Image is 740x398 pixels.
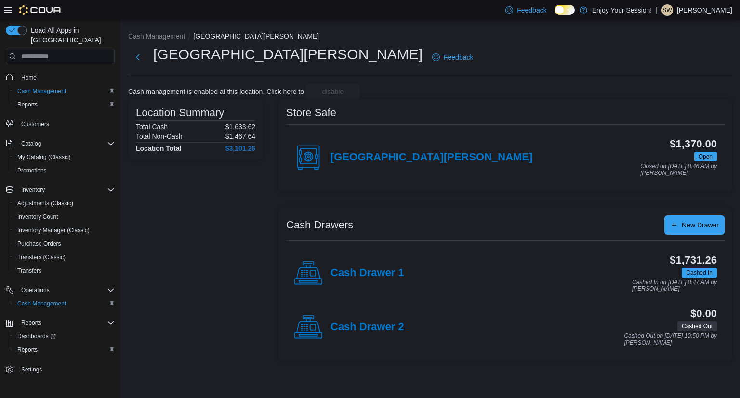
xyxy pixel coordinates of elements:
span: Operations [17,284,115,296]
a: Cash Management [13,85,70,97]
h3: Location Summary [136,107,224,119]
span: Reports [17,346,38,354]
span: disable [322,87,344,96]
a: Adjustments (Classic) [13,198,77,209]
h6: Total Non-Cash [136,133,183,140]
p: Cashed Out on [DATE] 10:50 PM by [PERSON_NAME] [624,333,717,346]
span: Reports [13,99,115,110]
a: Reports [13,99,41,110]
span: My Catalog (Classic) [17,153,71,161]
a: Promotions [13,165,51,176]
span: Cashed Out [682,322,713,331]
span: Promotions [17,167,47,174]
a: My Catalog (Classic) [13,151,75,163]
span: Inventory [17,184,115,196]
p: Closed on [DATE] 8:46 AM by [PERSON_NAME] [640,163,717,176]
span: Cashed In [682,268,717,278]
button: Inventory [2,183,119,197]
p: $1,633.62 [225,123,255,131]
button: Cash Management [128,32,185,40]
button: Operations [2,283,119,297]
h4: Cash Drawer 1 [330,267,404,279]
button: Promotions [10,164,119,177]
h4: $3,101.26 [225,145,255,152]
span: Cash Management [17,87,66,95]
span: Settings [17,363,115,375]
button: Inventory Count [10,210,119,224]
button: Inventory Manager (Classic) [10,224,119,237]
span: Inventory [21,186,45,194]
h4: Location Total [136,145,182,152]
span: Dashboards [13,331,115,342]
span: Adjustments (Classic) [17,199,73,207]
span: Promotions [13,165,115,176]
a: Transfers (Classic) [13,252,69,263]
span: Inventory Count [17,213,58,221]
button: Cash Management [10,84,119,98]
span: Reports [21,319,41,327]
button: Reports [10,343,119,357]
a: Cash Management [13,298,70,309]
button: Catalog [17,138,45,149]
span: Inventory Manager (Classic) [17,226,90,234]
a: Dashboards [10,330,119,343]
button: disable [306,84,360,99]
button: Reports [17,317,45,329]
span: Reports [13,344,115,356]
span: Cashed Out [677,321,717,331]
h6: Total Cash [136,123,168,131]
button: Purchase Orders [10,237,119,251]
span: Open [694,152,717,161]
a: Reports [13,344,41,356]
h3: $1,731.26 [670,254,717,266]
span: Inventory Count [13,211,115,223]
button: Settings [2,362,119,376]
a: Feedback [428,48,477,67]
span: Purchase Orders [13,238,115,250]
span: Open [699,152,713,161]
h3: $1,370.00 [670,138,717,150]
span: Inventory Manager (Classic) [13,225,115,236]
h4: [GEOGRAPHIC_DATA][PERSON_NAME] [330,151,532,164]
button: Transfers (Classic) [10,251,119,264]
p: | [656,4,658,16]
button: [GEOGRAPHIC_DATA][PERSON_NAME] [193,32,319,40]
button: My Catalog (Classic) [10,150,119,164]
span: Cash Management [13,85,115,97]
span: Cash Management [13,298,115,309]
h4: Cash Drawer 2 [330,321,404,333]
span: My Catalog (Classic) [13,151,115,163]
a: Settings [17,364,46,375]
span: Transfers [13,265,115,277]
h3: $0.00 [690,308,717,319]
p: $1,467.64 [225,133,255,140]
span: Feedback [517,5,546,15]
input: Dark Mode [555,5,575,15]
h3: Store Safe [286,107,336,119]
span: Operations [21,286,50,294]
button: Operations [17,284,53,296]
span: Customers [21,120,49,128]
span: Adjustments (Classic) [13,198,115,209]
button: Cash Management [10,297,119,310]
p: Cashed In on [DATE] 8:47 AM by [PERSON_NAME] [632,279,717,292]
a: Dashboards [13,331,60,342]
button: Reports [10,98,119,111]
div: Sheldon Willison [661,4,673,16]
span: Home [17,71,115,83]
span: Settings [21,366,42,373]
span: New Drawer [682,220,719,230]
span: Catalog [21,140,41,147]
span: Home [21,74,37,81]
button: Reports [2,316,119,330]
button: Home [2,70,119,84]
span: Feedback [444,53,473,62]
p: Enjoy Your Session! [592,4,652,16]
p: [PERSON_NAME] [677,4,732,16]
span: Cashed In [686,268,713,277]
nav: An example of EuiBreadcrumbs [128,31,732,43]
h1: [GEOGRAPHIC_DATA][PERSON_NAME] [153,45,423,64]
a: Home [17,72,40,83]
span: Catalog [17,138,115,149]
